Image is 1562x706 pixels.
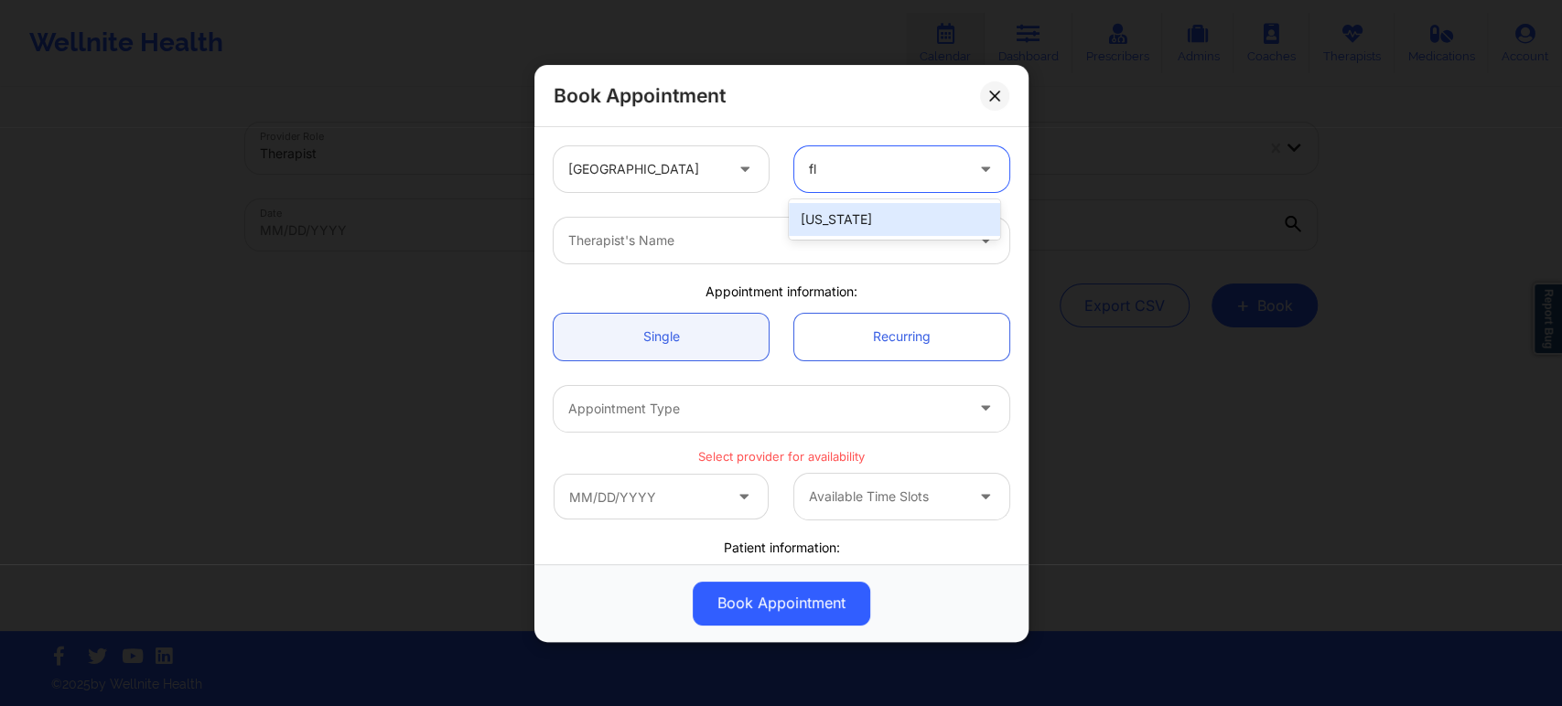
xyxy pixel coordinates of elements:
[789,203,999,236] div: [US_STATE]
[794,313,1009,359] a: Recurring
[554,313,769,359] a: Single
[568,146,723,192] div: [GEOGRAPHIC_DATA]
[554,447,1009,465] p: Select provider for availability
[554,474,769,519] input: MM/DD/YYYY
[541,283,1022,301] div: Appointment information:
[541,539,1022,557] div: Patient information:
[554,83,726,108] h2: Book Appointment
[693,581,870,625] button: Book Appointment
